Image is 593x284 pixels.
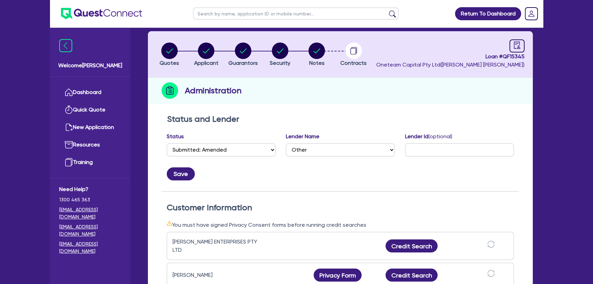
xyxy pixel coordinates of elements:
[167,132,184,141] label: Status
[194,60,218,66] span: Applicant
[167,221,514,229] div: You must have signed Privacy Consent forms before running credit searches
[59,154,121,171] a: Training
[59,185,121,193] span: Need Help?
[428,133,452,140] span: (optional)
[286,132,319,141] label: Lender Name
[173,238,258,254] div: [PERSON_NAME] ENTERPRISES PTY LTD
[194,42,219,68] button: Applicant
[59,196,121,203] span: 1300 465 363
[59,119,121,136] a: New Application
[167,167,195,180] button: Save
[405,132,452,141] label: Lender Id
[61,8,142,19] img: quest-connect-logo-blue
[386,239,438,252] button: Credit Search
[270,60,290,66] span: Security
[269,42,291,68] button: Security
[376,61,525,68] span: Oneteam Capital Pty Ltd ( [PERSON_NAME] [PERSON_NAME] )
[59,136,121,154] a: Resources
[59,101,121,119] a: Quick Quote
[65,141,73,149] img: resources
[386,269,438,282] button: Credit Search
[308,42,325,68] button: Notes
[228,42,258,68] button: Guarantors
[65,106,73,114] img: quick-quote
[59,240,121,255] a: [EMAIL_ADDRESS][DOMAIN_NAME]
[228,60,258,66] span: Guarantors
[309,60,325,66] span: Notes
[487,270,495,277] span: sync
[59,39,72,52] img: icon-menu-close
[513,42,521,49] span: audit
[59,223,121,238] a: [EMAIL_ADDRESS][DOMAIN_NAME]
[455,7,521,20] a: Return To Dashboard
[59,84,121,101] a: Dashboard
[485,240,497,252] button: sync
[185,84,241,97] h2: Administration
[159,42,179,68] button: Quotes
[65,123,73,131] img: new-application
[485,269,497,281] button: sync
[314,269,362,282] button: Privacy Form
[59,206,121,221] a: [EMAIL_ADDRESS][DOMAIN_NAME]
[58,61,122,70] span: Welcome [PERSON_NAME]
[340,42,367,68] button: Contracts
[65,158,73,166] img: training
[173,271,258,279] div: [PERSON_NAME]
[160,60,179,66] span: Quotes
[193,8,399,20] input: Search by name, application ID or mobile number...
[487,240,495,248] span: sync
[167,221,172,226] span: warning
[340,60,367,66] span: Contracts
[522,5,540,23] a: Dropdown toggle
[167,114,514,124] h2: Status and Lender
[167,203,514,213] h2: Customer Information
[376,52,525,61] span: Loan # QF15345
[162,82,178,99] img: step-icon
